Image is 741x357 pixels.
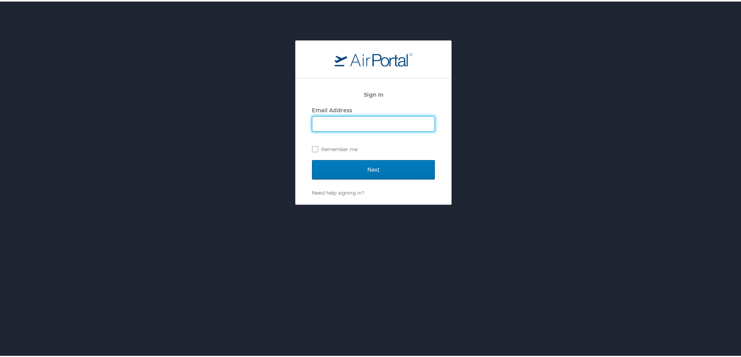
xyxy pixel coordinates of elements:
a: Need help signing in? [312,188,364,194]
h2: Sign In [312,89,435,98]
img: logo [335,51,412,65]
input: Next [312,158,435,178]
label: Remember me [312,142,435,153]
label: Email Address [312,105,352,112]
